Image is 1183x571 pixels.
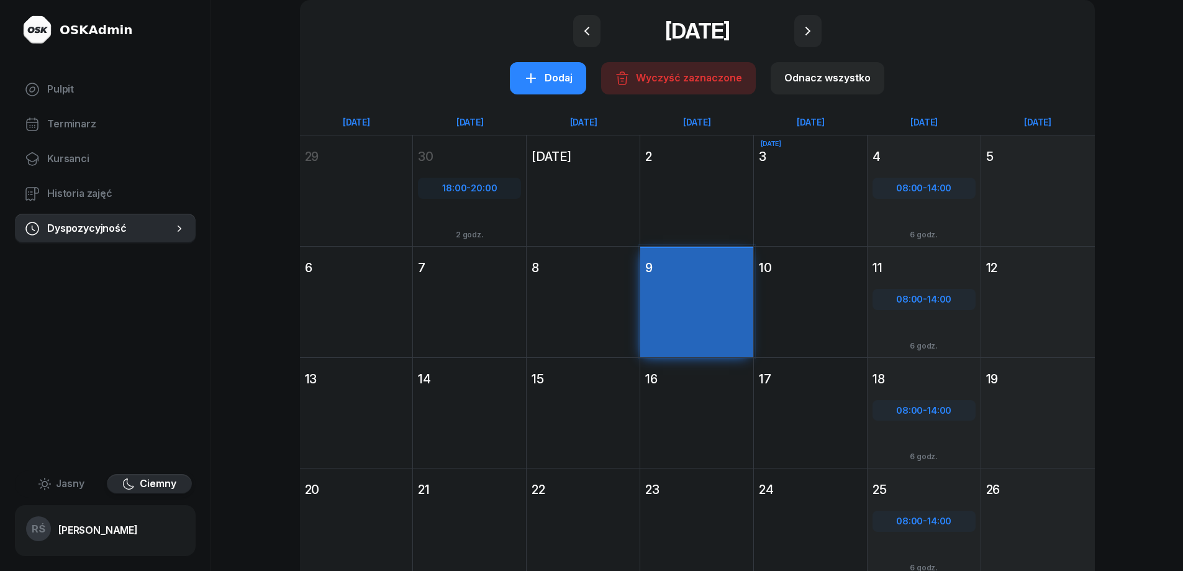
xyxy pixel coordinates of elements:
div: [DATE] [532,148,635,165]
div: [DATE] [760,139,781,149]
span: Terminarz [47,116,186,132]
h1: [DATE] [623,21,772,42]
div: OSKAdmin [60,21,132,39]
div: 3 [759,148,862,165]
div: 25 [873,481,976,498]
div: 5 [986,148,1090,165]
div: 4 [873,148,976,165]
div: 18 [873,370,976,388]
div: Odnacz wszystko [784,70,871,86]
span: Pulpit [47,81,186,98]
div: 13 [305,370,408,388]
div: 24 [759,481,862,498]
div: [DATE] [300,117,414,127]
span: Jasny [56,476,84,492]
div: [DATE] [981,117,1095,127]
div: 9 [645,259,748,276]
button: Dodaj [510,62,586,94]
div: 16 [645,370,748,388]
div: [DATE] [527,117,640,127]
div: 2 [645,148,748,165]
a: Terminarz [15,109,196,139]
div: 23 [645,481,748,498]
span: Kursanci [47,151,186,167]
div: 12 [986,259,1090,276]
button: Jasny [19,474,104,494]
span: Historia zajęć [47,186,186,202]
div: 6 [305,259,408,276]
div: 20 [305,481,408,498]
div: 15 [532,370,635,388]
div: 11 [873,259,976,276]
span: Ciemny [140,476,176,492]
div: [DATE] [640,117,754,127]
div: 8 [532,259,635,276]
div: 10 [759,259,862,276]
button: Wyczyść zaznaczone [601,62,756,94]
div: 22 [532,481,635,498]
div: 7 [418,259,521,276]
div: 21 [418,481,521,498]
span: Dyspozycyjność [47,221,173,237]
div: 14 [418,370,521,388]
button: Odnacz wszystko [771,62,884,94]
a: Historia zajęć [15,179,196,209]
div: 26 [986,481,1090,498]
a: Pulpit [15,75,196,104]
div: 17 [759,370,862,388]
div: 19 [986,370,1090,388]
div: [DATE] [868,117,981,127]
a: Dyspozycyjność [15,214,196,244]
div: [DATE] [413,117,527,127]
span: RŚ [32,524,45,534]
div: Wyczyść zaznaczone [615,70,742,86]
button: Ciemny [107,474,193,494]
div: [PERSON_NAME] [58,525,138,535]
div: Dodaj [524,70,573,86]
div: [DATE] [754,117,868,127]
img: logo-light@2x.png [22,15,52,45]
a: Kursanci [15,144,196,174]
